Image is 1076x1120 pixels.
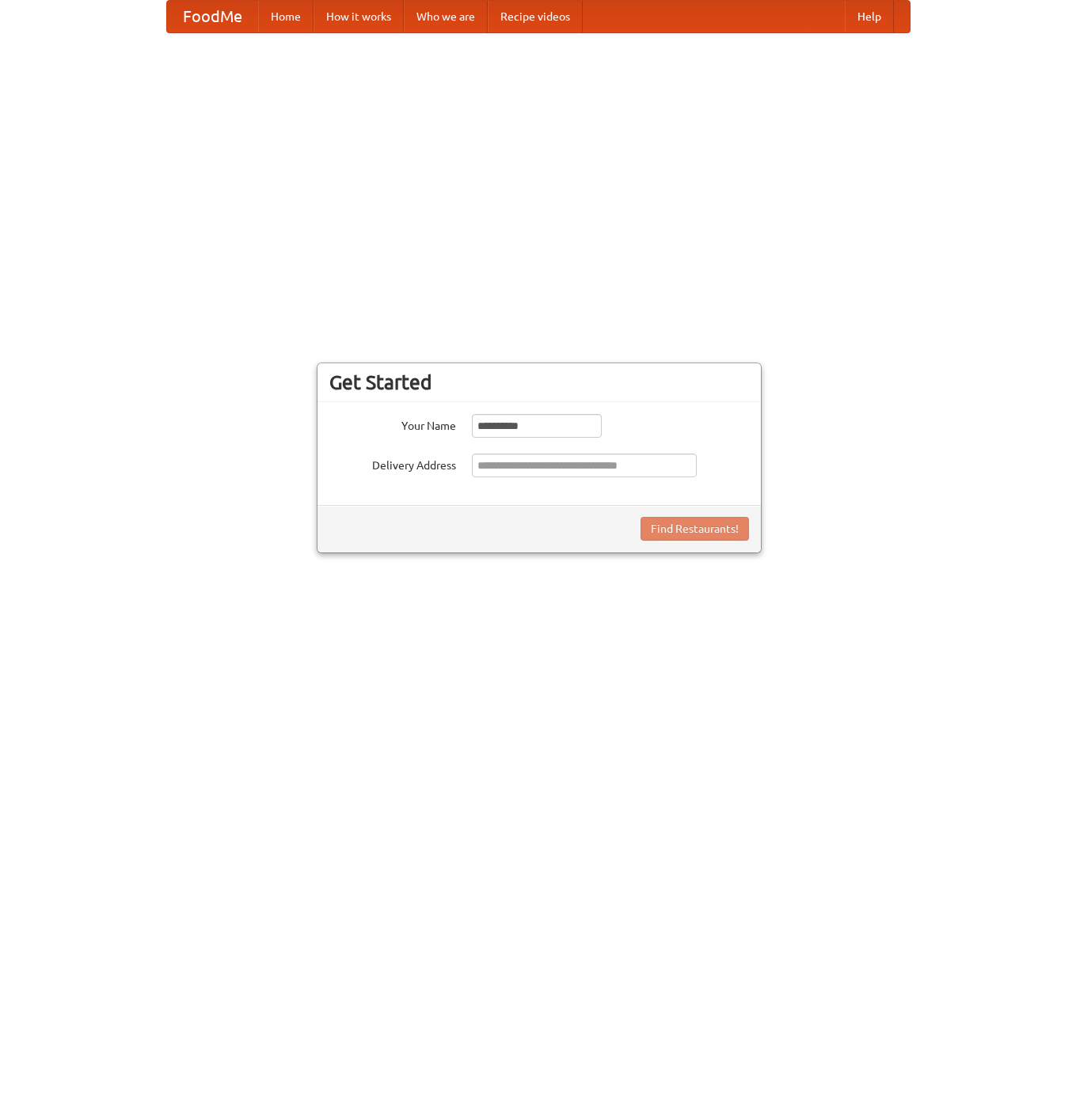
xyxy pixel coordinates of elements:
a: FoodMe [167,1,258,32]
label: Delivery Address [329,454,456,473]
button: Find Restaurants! [641,517,749,541]
a: How it works [314,1,404,32]
h3: Get Started [329,370,749,394]
a: Help [845,1,894,32]
a: Who we are [404,1,488,32]
a: Home [258,1,314,32]
a: Recipe videos [488,1,583,32]
label: Your Name [329,414,456,434]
